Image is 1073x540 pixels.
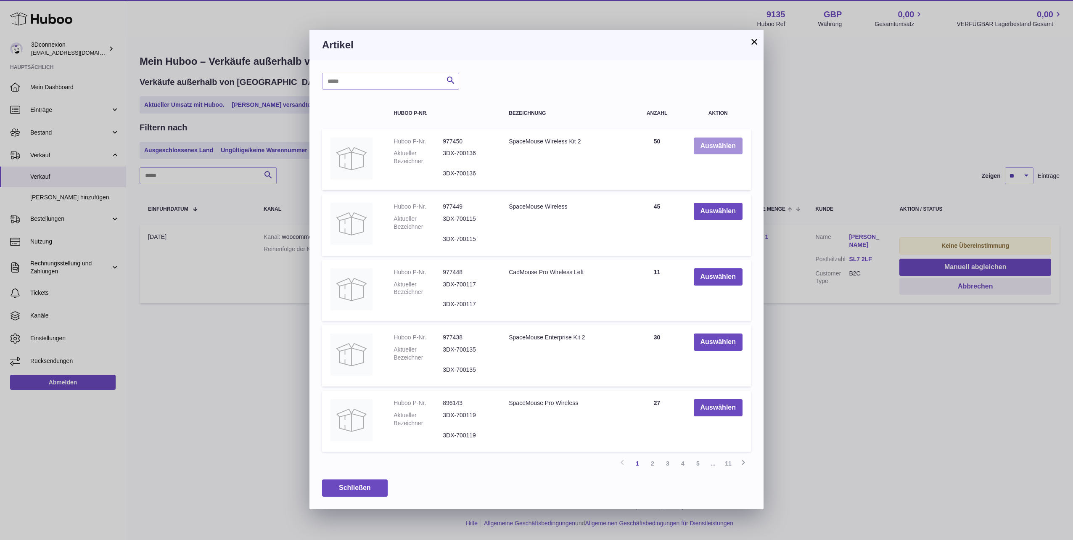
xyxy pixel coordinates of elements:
[509,334,620,341] div: SpaceMouse Enterprise Kit 2
[629,194,685,256] td: 45
[630,456,645,471] a: 1
[694,268,743,286] button: Auswählen
[721,456,736,471] a: 11
[629,129,685,191] td: 50
[509,399,620,407] div: SpaceMouse Pro Wireless
[443,215,492,231] dd: 3DX-700115
[629,391,685,452] td: 27
[443,346,492,362] dd: 3DX-700135
[322,38,751,52] h3: Artikel
[443,138,492,146] dd: 977450
[509,203,620,211] div: SpaceMouse Wireless
[394,399,443,407] dt: Huboo P-Nr.
[443,203,492,211] dd: 977449
[706,456,721,471] span: ...
[394,334,443,341] dt: Huboo P-Nr.
[330,399,373,441] img: SpaceMouse Pro Wireless
[394,268,443,276] dt: Huboo P-Nr.
[443,411,492,427] dd: 3DX-700119
[330,203,373,245] img: SpaceMouse Wireless
[322,479,388,497] button: Schließen
[675,456,690,471] a: 4
[443,399,492,407] dd: 896143
[443,334,492,341] dd: 977438
[443,281,492,296] dd: 3DX-700117
[443,431,492,439] dd: 3DX-700119
[443,149,492,165] dd: 3DX-700136
[685,102,751,124] th: Aktion
[443,300,492,308] dd: 3DX-700117
[645,456,660,471] a: 2
[394,411,443,427] dt: Aktueller Bezeichner
[629,102,685,124] th: Anzahl
[339,484,371,491] span: Schließen
[330,268,373,310] img: CadMouse Pro Wireless Left
[629,325,685,386] td: 30
[394,138,443,146] dt: Huboo P-Nr.
[694,138,743,155] button: Auswählen
[394,215,443,231] dt: Aktueller Bezeichner
[690,456,706,471] a: 5
[443,235,492,243] dd: 3DX-700115
[394,149,443,165] dt: Aktueller Bezeichner
[385,102,500,124] th: Huboo P-Nr.
[443,366,492,374] dd: 3DX-700135
[694,203,743,220] button: Auswählen
[694,334,743,351] button: Auswählen
[394,346,443,362] dt: Aktueller Bezeichner
[694,399,743,416] button: Auswählen
[749,37,759,47] button: ×
[394,281,443,296] dt: Aktueller Bezeichner
[330,334,373,376] img: SpaceMouse Enterprise Kit 2
[509,138,620,146] div: SpaceMouse Wireless Kit 2
[629,260,685,321] td: 11
[509,268,620,276] div: CadMouse Pro Wireless Left
[330,138,373,180] img: SpaceMouse Wireless Kit 2
[443,268,492,276] dd: 977448
[394,203,443,211] dt: Huboo P-Nr.
[660,456,675,471] a: 3
[443,169,492,177] dd: 3DX-700136
[500,102,629,124] th: Bezeichnung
